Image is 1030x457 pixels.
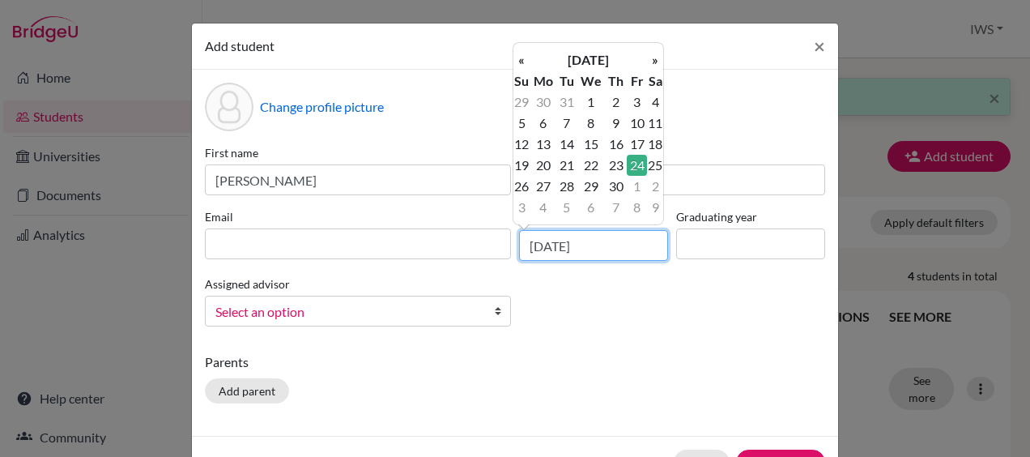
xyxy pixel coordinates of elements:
td: 6 [577,197,605,218]
button: Add parent [205,378,289,404]
td: 29 [513,92,530,113]
td: 8 [627,197,647,218]
td: 3 [627,92,647,113]
td: 22 [577,155,605,176]
th: » [647,49,663,70]
td: 6 [530,113,556,134]
th: Su [513,70,530,92]
td: 12 [513,134,530,155]
th: Th [606,70,627,92]
td: 30 [606,176,627,197]
td: 31 [556,92,577,113]
label: Surname [519,144,825,161]
td: 23 [606,155,627,176]
th: Fr [627,70,647,92]
div: Profile picture [205,83,253,131]
td: 5 [556,197,577,218]
td: 18 [647,134,663,155]
input: dd/mm/yyyy [519,230,668,261]
td: 9 [606,113,627,134]
td: 9 [647,197,663,218]
td: 10 [627,113,647,134]
p: Parents [205,352,825,372]
td: 28 [556,176,577,197]
td: 7 [606,197,627,218]
td: 11 [647,113,663,134]
span: Add student [205,38,275,53]
td: 8 [577,113,605,134]
label: First name [205,144,511,161]
td: 24 [627,155,647,176]
td: 14 [556,134,577,155]
td: 29 [577,176,605,197]
td: 2 [606,92,627,113]
td: 21 [556,155,577,176]
span: × [814,34,825,58]
button: Close [801,23,838,69]
th: [DATE] [530,49,647,70]
td: 3 [513,197,530,218]
td: 20 [530,155,556,176]
td: 16 [606,134,627,155]
th: « [513,49,530,70]
th: We [577,70,605,92]
td: 2 [647,176,663,197]
td: 30 [530,92,556,113]
td: 13 [530,134,556,155]
td: 19 [513,155,530,176]
td: 1 [577,92,605,113]
td: 4 [647,92,663,113]
td: 17 [627,134,647,155]
td: 26 [513,176,530,197]
td: 25 [647,155,663,176]
span: Select an option [215,301,479,322]
td: 27 [530,176,556,197]
label: Graduating year [676,208,825,225]
td: 7 [556,113,577,134]
td: 5 [513,113,530,134]
label: Email [205,208,511,225]
th: Mo [530,70,556,92]
label: Assigned advisor [205,275,290,293]
td: 15 [577,134,605,155]
td: 4 [530,197,556,218]
th: Tu [556,70,577,92]
td: 1 [627,176,647,197]
th: Sa [647,70,663,92]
